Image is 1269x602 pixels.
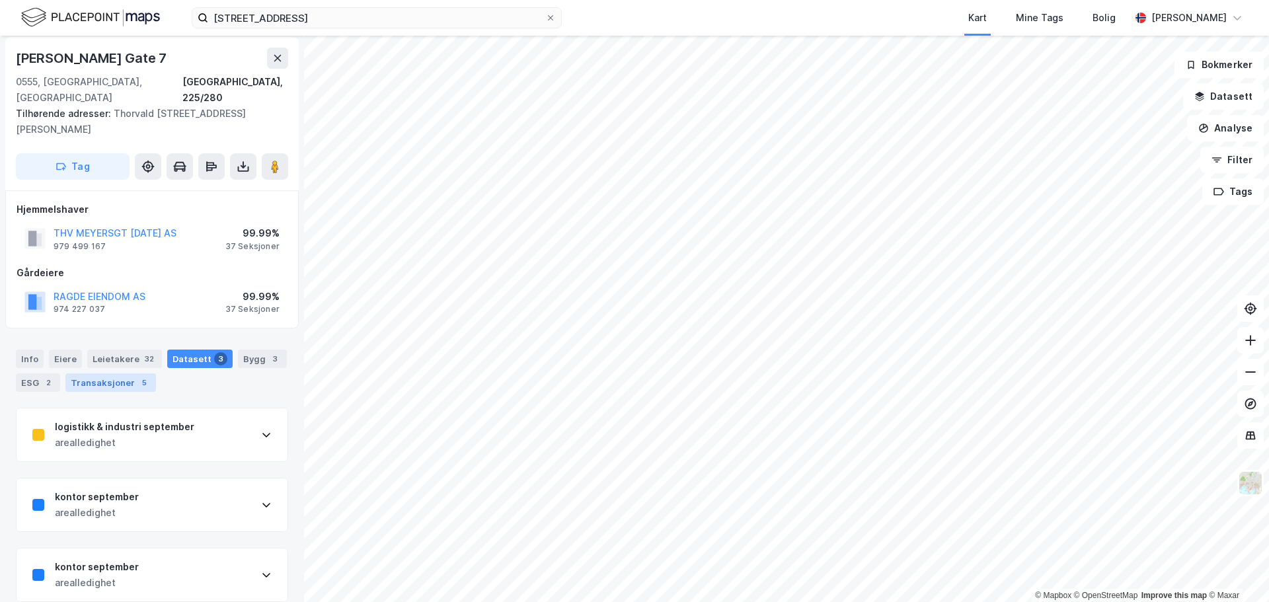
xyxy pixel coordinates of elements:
div: Kontrollprogram for chat [1203,539,1269,602]
span: Tilhørende adresser: [16,108,114,119]
div: [GEOGRAPHIC_DATA], 225/280 [182,74,288,106]
div: 99.99% [225,289,280,305]
div: ESG [16,373,60,392]
div: Hjemmelshaver [17,202,288,217]
button: Datasett [1183,83,1264,110]
input: Søk på adresse, matrikkel, gårdeiere, leietakere eller personer [208,8,545,28]
button: Tag [16,153,130,180]
div: kontor september [55,559,139,575]
div: 5 [137,376,151,389]
div: [PERSON_NAME] Gate 7 [16,48,169,69]
div: 0555, [GEOGRAPHIC_DATA], [GEOGRAPHIC_DATA] [16,74,182,106]
button: Bokmerker [1174,52,1264,78]
div: 37 Seksjoner [225,241,280,252]
div: Kart [968,10,987,26]
div: Thorvald [STREET_ADDRESS][PERSON_NAME] [16,106,278,137]
div: Eiere [49,350,82,368]
div: Gårdeiere [17,265,288,281]
div: Mine Tags [1016,10,1063,26]
div: 99.99% [225,225,280,241]
div: arealledighet [55,505,139,521]
div: 32 [142,352,157,365]
a: Mapbox [1035,591,1071,600]
img: logo.f888ab2527a4732fd821a326f86c7f29.svg [21,6,160,29]
div: kontor september [55,489,139,505]
button: Tags [1202,178,1264,205]
div: [PERSON_NAME] [1151,10,1227,26]
div: 2 [42,376,55,389]
div: 3 [268,352,282,365]
button: Analyse [1187,115,1264,141]
div: 979 499 167 [54,241,106,252]
div: Bolig [1093,10,1116,26]
a: OpenStreetMap [1074,591,1138,600]
div: arealledighet [55,435,194,451]
div: 3 [214,352,227,365]
img: Z [1238,470,1263,496]
div: 974 227 037 [54,304,105,315]
iframe: Chat Widget [1203,539,1269,602]
button: Filter [1200,147,1264,173]
div: logistikk & industri september [55,419,194,435]
div: Datasett [167,350,233,368]
div: arealledighet [55,575,139,591]
div: Info [16,350,44,368]
div: Leietakere [87,350,162,368]
div: Bygg [238,350,287,368]
div: Transaksjoner [65,373,156,392]
a: Improve this map [1141,591,1207,600]
div: 37 Seksjoner [225,304,280,315]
